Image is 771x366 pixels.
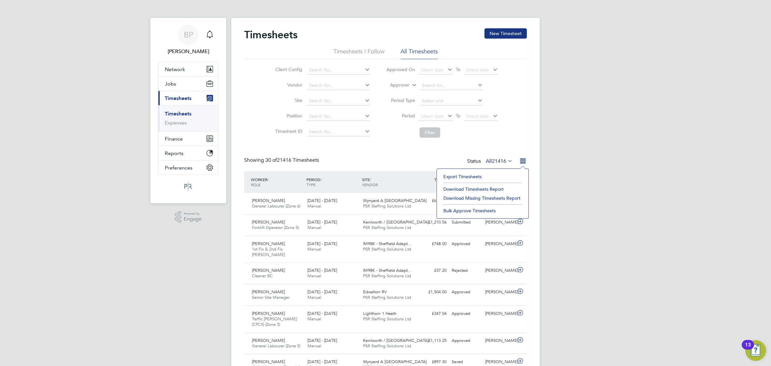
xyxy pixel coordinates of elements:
[362,182,378,187] span: VENDOR
[252,359,285,364] span: [PERSON_NAME]
[307,219,337,225] span: [DATE] - [DATE]
[305,174,360,190] div: PERIOD
[416,217,449,228] div: £1,210.56
[184,211,202,216] span: Powered by
[165,95,191,101] span: Timesheets
[307,225,321,230] span: Manual
[244,28,297,41] h2: Timesheets
[175,211,202,223] a: Powered byEngage
[307,295,321,300] span: Manual
[307,338,337,343] span: [DATE] - [DATE]
[158,24,218,55] a: BP[PERSON_NAME]
[386,97,415,103] label: Period Type
[745,345,751,353] div: 13
[363,198,427,203] span: Wynyard A [GEOGRAPHIC_DATA]
[265,157,277,163] span: 30 of
[363,295,411,300] span: PSR Staffing Solutions Ltd
[363,316,411,322] span: PSR Staffing Solutions Ltd
[420,96,483,105] input: Select one
[273,128,302,134] label: Timesheet ID
[307,311,337,316] span: [DATE] - [DATE]
[252,219,285,225] span: [PERSON_NAME]
[307,268,337,273] span: [DATE] - [DATE]
[184,31,193,39] span: BP
[307,96,370,105] input: Search for...
[252,311,285,316] span: [PERSON_NAME]
[416,265,449,276] div: £37.20
[363,289,387,295] span: Edwalton RV
[416,196,449,206] div: £636.14
[363,246,411,252] span: PSR Staffing Solutions Ltd
[273,82,302,88] label: Vendor
[252,203,300,209] span: General Labourer (Zone 6)
[306,182,315,187] span: TYPE
[363,241,412,246] span: IM98K - Sheffield Adapt…
[449,308,483,319] div: Approved
[449,265,483,276] div: Rejected
[307,127,370,136] input: Search for...
[182,181,194,192] img: psrsolutions-logo-retina.png
[360,174,416,190] div: SITE
[333,48,385,59] li: Timesheets I Follow
[483,239,516,249] div: [PERSON_NAME]
[454,112,462,120] span: To
[363,203,411,209] span: PSR Staffing Solutions Ltd
[483,287,516,297] div: [PERSON_NAME]
[307,198,337,203] span: [DATE] - [DATE]
[165,81,176,87] span: Jobs
[416,335,449,346] div: £1,113.25
[363,359,427,364] span: Wynyard A [GEOGRAPHIC_DATA]
[158,160,218,175] button: Preferences
[158,62,218,76] button: Network
[449,217,483,228] div: Submitted
[386,67,415,72] label: Approved On
[363,219,433,225] span: Kenilworth / [GEOGRAPHIC_DATA]…
[165,136,183,142] span: Finance
[267,177,269,182] span: /
[252,241,285,246] span: [PERSON_NAME]
[165,165,192,171] span: Preferences
[363,338,433,343] span: Kenilworth / [GEOGRAPHIC_DATA]…
[252,225,299,230] span: Forklift Operator (Zone 5)
[307,316,321,322] span: Manual
[184,216,202,222] span: Engage
[363,273,411,279] span: PSR Staffing Solutions Ltd
[158,91,218,105] button: Timesheets
[252,338,285,343] span: [PERSON_NAME]
[165,120,187,126] a: Expenses
[252,268,285,273] span: [PERSON_NAME]
[150,18,226,203] nav: Main navigation
[252,273,273,279] span: Cleaner BC
[363,268,412,273] span: IM98K - Sheffield Adapt…
[307,112,370,121] input: Search for...
[420,81,483,90] input: Search for...
[307,81,370,90] input: Search for...
[363,225,411,230] span: PSR Staffing Solutions Ltd
[273,67,302,72] label: Client Config
[449,239,483,249] div: Approved
[466,67,489,73] span: Select date
[158,48,218,55] span: Ben Perkin
[486,158,513,164] label: All
[467,157,514,166] div: Status
[165,150,183,156] span: Reports
[273,97,302,103] label: Site
[745,340,766,361] button: Open Resource Center, 13 new notifications
[307,343,321,349] span: Manual
[251,182,261,187] span: ROLE
[307,289,337,295] span: [DATE] - [DATE]
[244,157,320,164] div: Showing
[252,343,300,349] span: General Labourer (Zone 5)
[273,113,302,119] label: Position
[307,246,321,252] span: Manual
[484,28,527,39] button: New Timesheet
[158,105,218,131] div: Timesheets
[252,295,289,300] span: Senior Site Manager
[252,316,297,327] span: Traffic [PERSON_NAME] (CPCS) (Zone 5)
[434,177,446,182] span: TOTAL
[440,194,525,203] li: Download Missing Timesheets Report
[252,289,285,295] span: [PERSON_NAME]
[449,335,483,346] div: Approved
[492,158,506,164] span: 21416
[420,127,440,138] button: Filter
